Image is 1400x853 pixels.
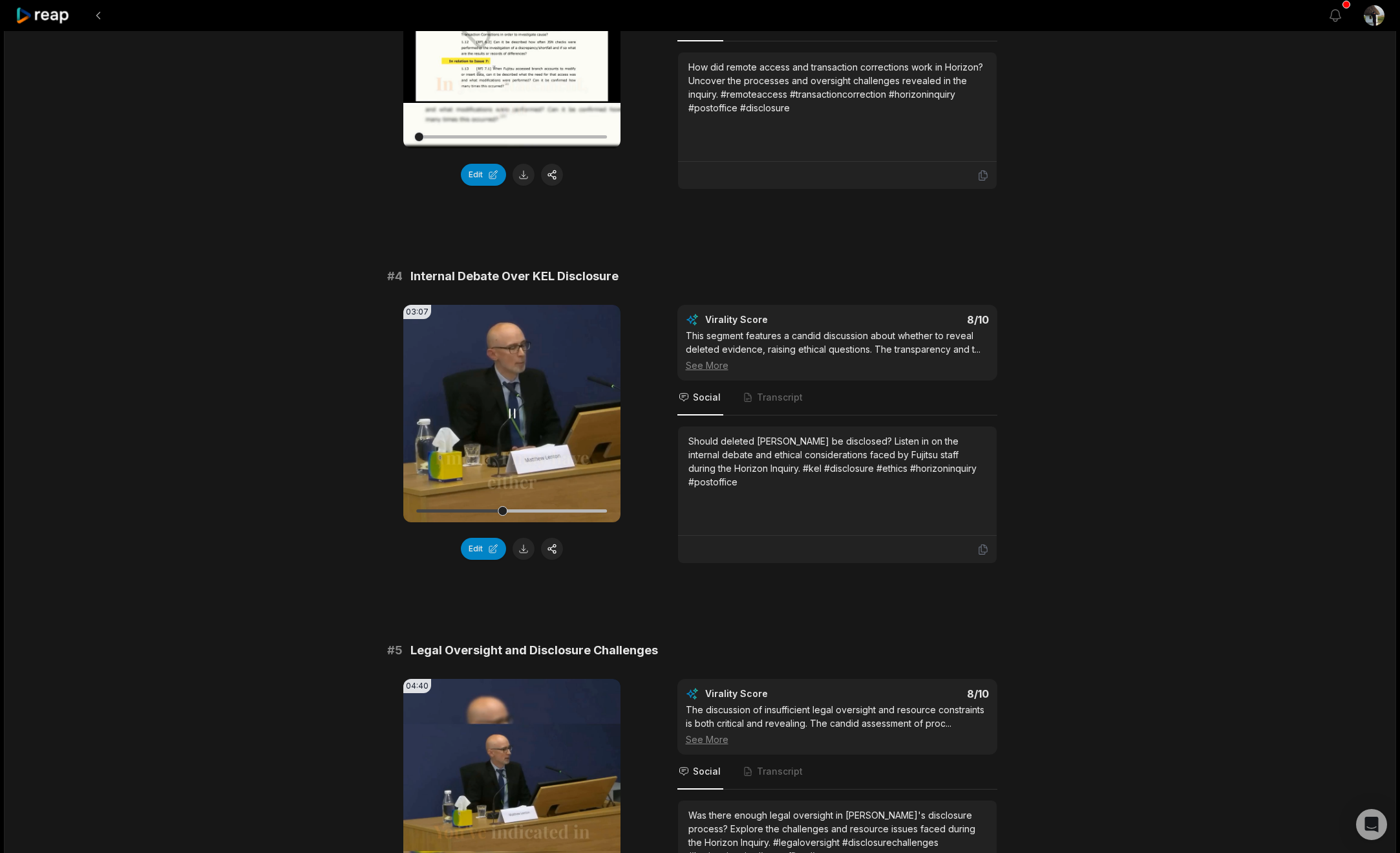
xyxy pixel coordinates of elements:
div: 8 /10 [850,313,989,326]
div: The discussion of insufficient legal oversight and resource constraints is both critical and reve... [686,703,989,746]
div: How did remote access and transaction corrections work in Horizon? Uncover the processes and over... [688,60,986,115]
span: Legal Oversight and Disclosure Challenges [410,641,658,659]
div: See More [686,733,989,746]
div: 8 /10 [850,687,989,700]
div: Virality Score [705,687,844,700]
span: # 5 [387,641,403,659]
button: Edit [461,164,506,186]
div: See More [686,359,989,372]
span: # 4 [387,267,403,285]
div: Virality Score [705,313,844,326]
span: Social [693,391,721,404]
span: Transcript [757,391,803,404]
nav: Tabs [677,755,997,790]
nav: Tabs [677,381,997,415]
div: Should deleted [PERSON_NAME] be disclosed? Listen in on the internal debate and ethical considera... [688,434,986,489]
button: Edit [461,538,506,560]
span: Social [693,765,721,778]
span: Internal Debate Over KEL Disclosure [410,267,619,285]
span: Transcript [757,765,803,778]
video: Your browser does not support mp4 format. [403,305,620,522]
div: This segment features a candid discussion about whether to reveal deleted evidence, raising ethic... [686,329,989,372]
div: Open Intercom Messenger [1356,809,1387,840]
